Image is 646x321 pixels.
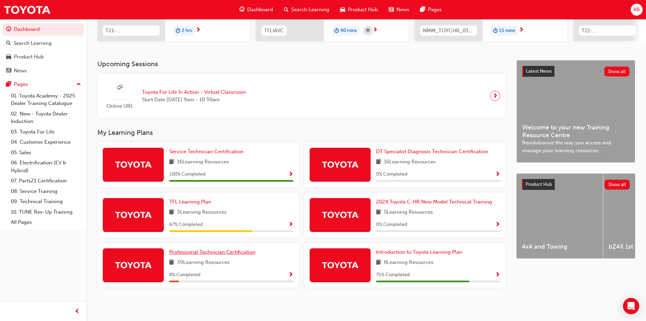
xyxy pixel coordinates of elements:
[522,66,629,77] a: Latest NewsShow all
[623,298,639,314] div: Open Intercom Messenger
[264,27,284,35] span: TFLIAVC
[177,158,229,166] span: 16 Learning Resources
[519,27,524,33] span: next-icon
[115,259,152,271] img: Trak
[288,272,293,278] span: Show Progress
[604,67,630,76] button: Show all
[340,5,345,14] span: car-icon
[415,3,447,17] a: pages-iconPages
[376,148,488,155] span: DT Specialist Diagnosis Technician Certification
[526,181,552,187] span: Product Hub
[8,137,84,147] a: 04. Customer Experience
[428,6,442,14] span: Pages
[383,3,415,17] a: news-iconNews
[3,23,84,36] a: Dashboard
[605,180,630,190] button: Show all
[115,158,152,170] img: Trak
[8,158,84,176] a: 06. Electrification (EV & Hybrid)
[169,221,203,229] span: 67 % Completed
[493,91,498,101] span: next-icon
[169,158,174,166] span: book-icon
[516,60,635,163] a: Latest NewsShow allWelcome to your new Training Resource CentreRevolutionise the way you access a...
[376,158,381,166] span: book-icon
[6,40,11,47] span: search-icon
[522,139,629,154] span: Revolutionise the way you access and manage your learning resources.
[376,198,495,206] a: 2024 Toyota C-HR New Model Technical Training
[366,26,370,35] span: calendar-icon
[97,60,506,68] h3: Upcoming Sessions
[6,54,11,60] span: car-icon
[288,220,293,229] button: Show Progress
[6,26,11,33] span: guage-icon
[423,27,474,35] span: NMM_TOYCHR_032024_MODULE_1
[103,102,137,110] span: Online URL
[396,6,409,14] span: News
[376,208,381,217] span: book-icon
[8,109,84,127] a: 02. New - Toyota Dealer Induction
[3,22,84,78] button: DashboardSearch LearningProduct HubNews
[8,217,84,228] a: All Pages
[247,6,273,14] span: Dashboard
[582,27,633,35] span: T21-PTEL_EF_PRE_READ
[373,27,378,33] span: next-icon
[14,67,27,75] div: News
[8,147,84,158] a: 05. Sales
[284,5,289,14] span: search-icon
[288,222,293,228] span: Show Progress
[169,249,255,255] span: Professional Technician Certification
[376,171,407,178] span: 0 % Completed
[376,148,491,156] a: DT Specialist Diagnosis Technician Certification
[321,209,359,220] img: Trak
[3,37,84,50] a: Search Learning
[495,172,500,178] span: Show Progress
[169,148,243,155] span: Service Technician Certification
[376,249,462,255] span: Introduction to Toyota Learning Plan
[321,259,359,271] img: Trak
[105,27,157,35] span: T21-FOD_HVIS_PREREQ
[633,6,640,14] span: KB
[495,271,500,279] button: Show Progress
[103,79,500,113] a: Online URLToyota For Life In Action - Virtual ClassroomStart Date:[DATE] 9am - 10:30am
[177,208,227,217] span: 3 Learning Resources
[384,158,436,166] span: 16 Learning Resources
[522,243,598,251] span: 4x4 and Towing
[169,248,258,256] a: Professional Technician Certification
[288,172,293,178] span: Show Progress
[182,27,192,35] span: 2 hrs
[335,3,383,17] a: car-iconProduct Hub
[376,199,492,205] span: 2024 Toyota C-HR New Model Technical Training
[420,5,425,14] span: pages-icon
[196,27,201,33] span: next-icon
[8,186,84,197] a: 08. Service Training
[495,220,500,229] button: Show Progress
[526,68,552,74] span: Latest News
[631,4,643,16] button: KB
[522,124,629,139] span: Welcome to your new Training Resource Centre
[321,158,359,170] img: Trak
[348,6,378,14] span: Product Hub
[516,174,603,258] a: 4x4 and Towing
[177,258,230,267] span: 39 Learning Resources
[169,208,174,217] span: book-icon
[6,68,11,74] span: news-icon
[76,80,81,89] span: up-icon
[3,78,84,91] button: Pages
[288,271,293,279] button: Show Progress
[234,3,278,17] a: guage-iconDashboard
[291,6,329,14] span: Search Learning
[75,307,80,316] span: prev-icon
[117,84,122,92] span: sessionType_ONLINE_URL-icon
[169,199,211,205] span: TFL Learning Plan
[288,170,293,179] button: Show Progress
[8,91,84,109] a: 01. Toyota Academy - 2025 Dealer Training Catalogue
[3,2,51,17] img: Trak
[115,209,152,220] img: Trak
[499,27,515,35] span: 15 mins
[169,148,246,156] a: Service Technician Certification
[14,81,28,88] div: Pages
[340,27,357,35] span: 90 mins
[239,5,244,14] span: guage-icon
[6,82,11,88] span: pages-icon
[8,196,84,207] a: 09. Technical Training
